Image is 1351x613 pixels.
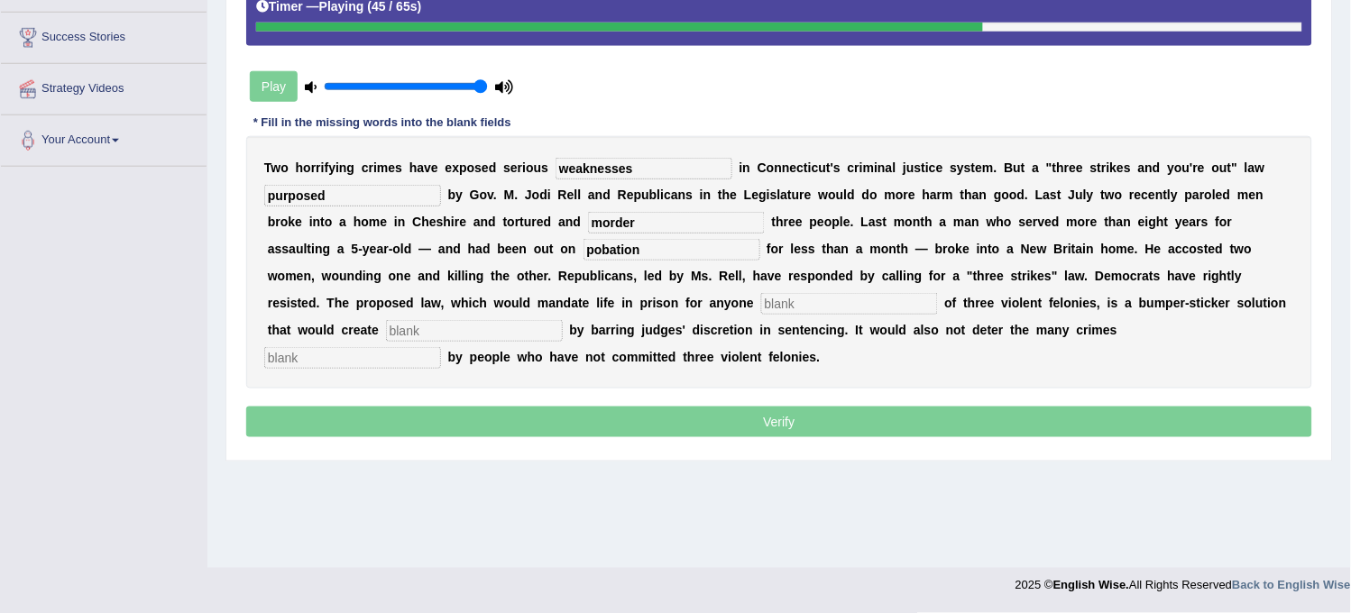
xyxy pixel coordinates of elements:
[437,215,444,229] b: s
[295,215,302,229] b: e
[1232,160,1238,175] b: "
[451,215,455,229] b: i
[325,160,329,175] b: f
[840,215,843,229] b: l
[1153,160,1161,175] b: d
[412,215,421,229] b: C
[455,215,459,229] b: r
[784,215,788,229] b: r
[831,160,833,175] b: '
[770,188,777,202] b: s
[804,160,808,175] b: t
[321,160,325,175] b: i
[824,215,832,229] b: o
[1233,579,1351,592] a: Back to English Wise
[503,160,510,175] b: s
[913,215,921,229] b: n
[246,114,519,131] div: * Fill in the missing words into the blank fields
[493,188,497,202] b: .
[565,215,574,229] b: n
[868,215,876,229] b: a
[444,215,452,229] b: h
[903,160,906,175] b: j
[459,215,466,229] b: e
[296,160,304,175] b: h
[964,160,971,175] b: s
[740,160,743,175] b: i
[1172,188,1179,202] b: y
[1086,215,1090,229] b: r
[905,215,914,229] b: o
[767,188,770,202] b: i
[446,160,453,175] b: e
[1038,215,1045,229] b: v
[1087,188,1094,202] b: y
[874,160,878,175] b: i
[339,160,347,175] b: n
[951,160,958,175] b: s
[819,160,827,175] b: u
[1076,188,1084,202] b: u
[752,188,759,202] b: e
[514,188,518,202] b: .
[595,188,603,202] b: n
[1255,160,1265,175] b: w
[584,239,760,261] input: blank
[1193,160,1198,175] b: r
[700,188,703,202] b: i
[618,188,627,202] b: R
[906,160,914,175] b: u
[455,188,463,202] b: y
[1220,160,1228,175] b: u
[862,188,870,202] b: d
[1035,188,1043,202] b: L
[537,215,544,229] b: e
[758,160,767,175] b: C
[1227,160,1232,175] b: t
[788,215,795,229] b: e
[268,215,276,229] b: b
[369,215,380,229] b: m
[1,115,207,160] a: Your Account
[452,160,459,175] b: x
[808,160,812,175] b: i
[657,188,661,202] b: l
[1256,188,1264,202] b: n
[362,160,369,175] b: c
[972,188,979,202] b: a
[795,215,803,229] b: e
[1199,188,1204,202] b: r
[1043,188,1051,202] b: a
[361,215,369,229] b: o
[398,215,406,229] b: n
[417,160,424,175] b: a
[664,188,671,202] b: c
[904,188,908,202] b: r
[800,188,804,202] b: r
[394,215,398,229] b: i
[1078,215,1086,229] b: o
[507,215,515,229] b: o
[685,188,693,202] b: s
[275,215,280,229] b: r
[1045,215,1052,229] b: e
[395,160,402,175] b: s
[833,160,841,175] b: s
[588,212,765,233] input: blank
[1142,188,1149,202] b: c
[925,215,933,229] b: h
[965,188,973,202] b: h
[1212,160,1220,175] b: o
[1174,160,1182,175] b: o
[1005,160,1014,175] b: B
[547,188,551,202] b: i
[819,188,829,202] b: w
[264,347,441,369] input: blank
[1124,160,1131,175] b: s
[1135,188,1142,202] b: e
[775,160,783,175] b: n
[885,188,896,202] b: m
[1,64,207,109] a: Strategy Videos
[489,160,497,175] b: d
[929,160,936,175] b: c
